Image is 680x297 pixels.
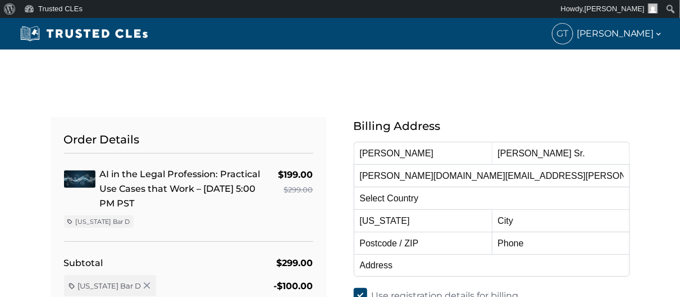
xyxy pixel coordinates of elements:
[17,25,151,42] img: Trusted CLEs
[76,217,130,226] span: [US_STATE] Bar D
[553,24,573,44] span: GT
[64,170,95,188] img: AI in the Legal Profession: Practical Use Cases that Work – 10/15 – 5:00 PM PST
[277,255,313,271] div: $299.00
[354,164,630,187] input: Email Address
[354,117,630,135] h5: Billing Address
[492,142,630,164] input: Last Name
[78,281,142,291] span: [US_STATE] Bar D
[492,232,630,254] input: Phone
[64,255,103,271] div: Subtotal
[100,169,261,209] a: AI in the Legal Profession: Practical Use Cases that Work – [DATE] 5:00 PM PST
[354,232,492,254] input: Postcode / ZIP
[577,26,663,41] span: [PERSON_NAME]
[585,4,645,13] span: [PERSON_NAME]
[492,209,630,232] input: City
[64,130,313,154] h5: Order Details
[354,254,630,277] input: Address
[279,182,313,197] div: $299.00
[279,167,313,182] div: $199.00
[274,278,313,294] div: -$100.00
[354,142,492,164] input: First Name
